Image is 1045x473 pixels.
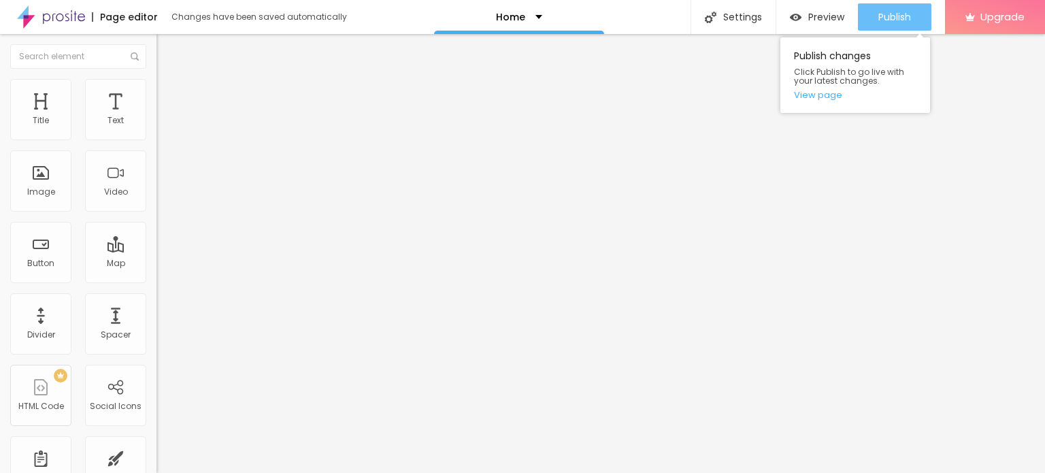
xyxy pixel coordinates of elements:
[27,259,54,268] div: Button
[92,12,158,22] div: Page editor
[496,12,525,22] p: Home
[790,12,801,23] img: view-1.svg
[107,259,125,268] div: Map
[90,402,142,411] div: Social Icons
[33,116,49,125] div: Title
[107,116,124,125] div: Text
[27,330,55,340] div: Divider
[794,67,916,85] span: Click Publish to go live with your latest changes.
[104,187,128,197] div: Video
[980,11,1025,22] span: Upgrade
[776,3,858,31] button: Preview
[171,13,347,21] div: Changes have been saved automatically
[101,330,131,340] div: Spacer
[705,12,716,23] img: Icone
[794,91,916,99] a: View page
[780,37,930,113] div: Publish changes
[858,3,931,31] button: Publish
[27,187,55,197] div: Image
[18,402,64,411] div: HTML Code
[156,34,1045,473] iframe: Editor
[878,12,911,22] span: Publish
[808,12,844,22] span: Preview
[131,52,139,61] img: Icone
[10,44,146,69] input: Search element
